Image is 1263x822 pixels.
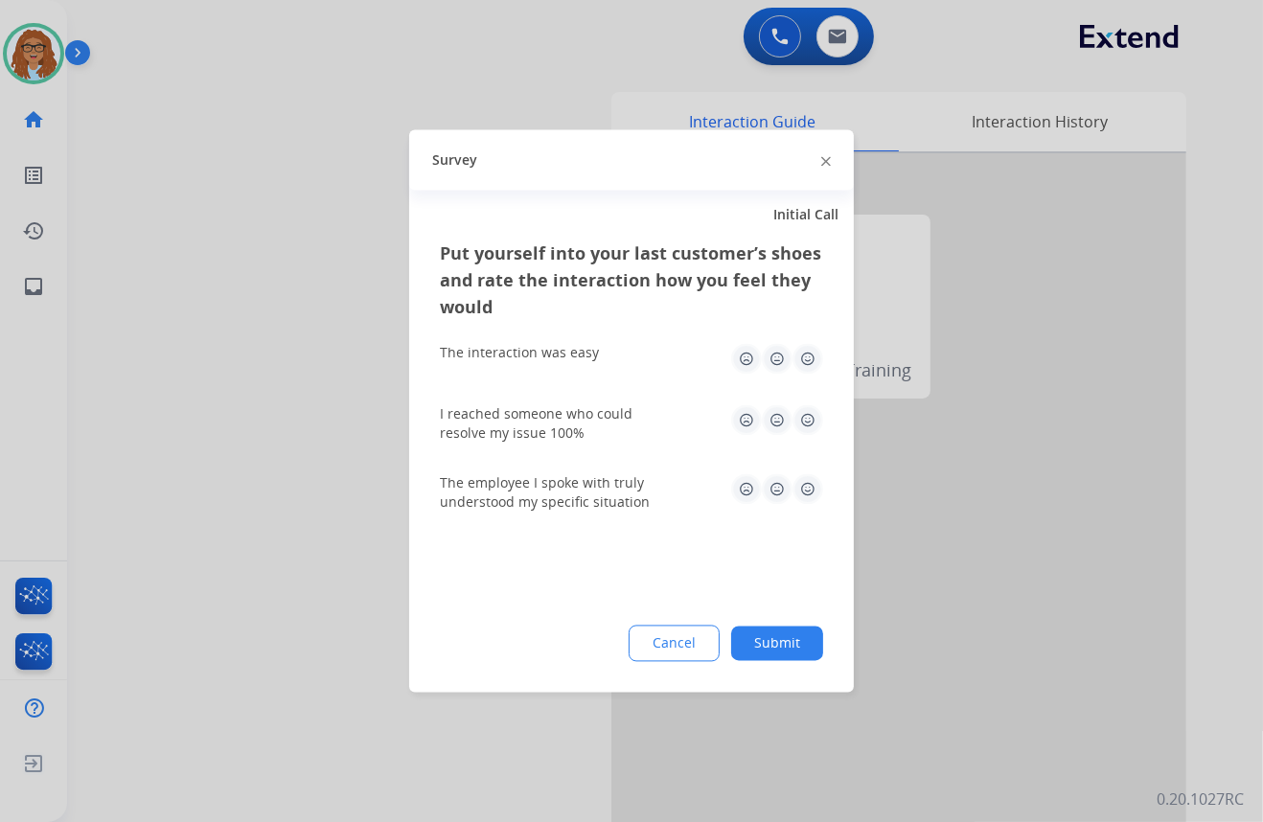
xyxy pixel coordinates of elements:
[1157,788,1244,811] p: 0.20.1027RC
[440,240,823,321] h3: Put yourself into your last customer’s shoes and rate the interaction how you feel they would
[773,206,838,225] span: Initial Call
[432,150,477,170] span: Survey
[440,405,670,444] div: I reached someone who could resolve my issue 100%
[629,626,720,662] button: Cancel
[821,156,831,166] img: close-button
[440,344,599,363] div: The interaction was easy
[731,627,823,661] button: Submit
[440,474,670,513] div: The employee I spoke with truly understood my specific situation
